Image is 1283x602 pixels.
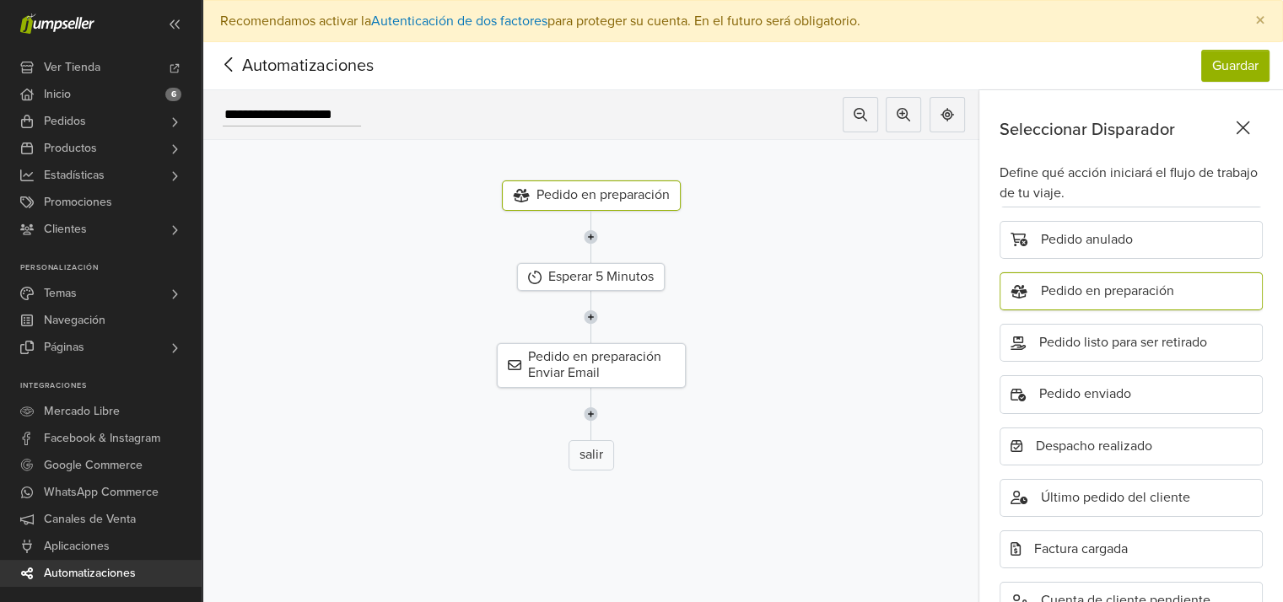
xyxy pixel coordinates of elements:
span: Inicio [44,81,71,108]
span: Aplicaciones [44,533,110,560]
div: Esperar 5 Minutos [517,263,665,291]
a: Autenticación de dos factores [371,13,547,30]
div: Seleccionar Disparador [1000,117,1256,142]
img: line-7960e5f4d2b50ad2986e.svg [584,291,598,343]
span: Navegación [44,307,105,334]
span: Pedidos [44,108,86,135]
span: Mercado Libre [44,398,120,425]
div: Pedido anulado [1000,221,1263,259]
img: line-7960e5f4d2b50ad2986e.svg [584,211,598,263]
span: Ver Tienda [44,54,100,81]
p: Personalización [20,263,202,273]
div: salir [569,440,614,470]
div: Pedido listo para ser retirado [1000,324,1263,362]
span: Temas [44,280,77,307]
span: Estadísticas [44,162,105,189]
span: × [1255,8,1265,33]
img: line-7960e5f4d2b50ad2986e.svg [584,388,598,440]
div: Pedido en preparación Enviar Email [497,343,686,387]
span: Promociones [44,189,112,216]
div: Pedido en preparación [1000,272,1263,310]
span: Clientes [44,216,87,243]
span: 6 [165,88,181,101]
span: Google Commerce [44,452,143,479]
div: Factura cargada [1000,530,1263,568]
span: Canales de Venta [44,506,136,533]
span: Automatizaciones [216,53,348,78]
button: Close [1238,1,1282,41]
div: Último pedido del cliente [1000,479,1263,517]
span: Facebook & Instagram [44,425,160,452]
div: Pedido enviado [1000,375,1263,413]
span: Páginas [44,334,84,361]
span: Productos [44,135,97,162]
div: Define qué acción iniciará el flujo de trabajo de tu viaje. [1000,163,1263,203]
span: WhatsApp Commerce [44,479,159,506]
div: Pedido en preparación [502,180,681,211]
span: Automatizaciones [44,560,136,587]
div: Despacho realizado [1000,427,1263,465]
button: Guardar [1201,50,1270,82]
p: Integraciones [20,381,202,391]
